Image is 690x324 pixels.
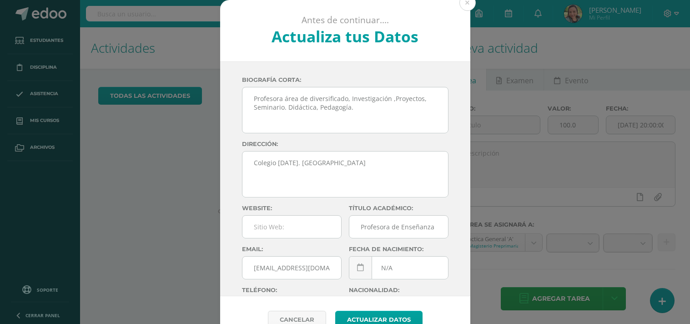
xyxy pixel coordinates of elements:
[242,287,342,294] label: Teléfono:
[349,246,448,253] label: Fecha de nacimiento:
[244,15,446,26] p: Antes de continuar....
[242,152,448,197] textarea: Colegio [DATE]. [GEOGRAPHIC_DATA]
[242,76,448,83] label: Biografía corta:
[242,216,341,238] input: Sitio Web:
[242,87,448,133] textarea: Profesora área de diversificado, Investigación ,Proyectos, Seminario. Didáctica, Pedagogía.
[242,205,342,212] label: Website:
[242,246,342,253] label: Email:
[349,216,448,238] input: Titulo:
[349,287,448,294] label: Nacionalidad:
[242,257,341,279] input: Correo Electronico:
[349,257,448,279] input: Fecha de Nacimiento:
[244,26,446,47] h2: Actualiza tus Datos
[349,205,448,212] label: Título académico:
[242,141,448,147] label: Dirección:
